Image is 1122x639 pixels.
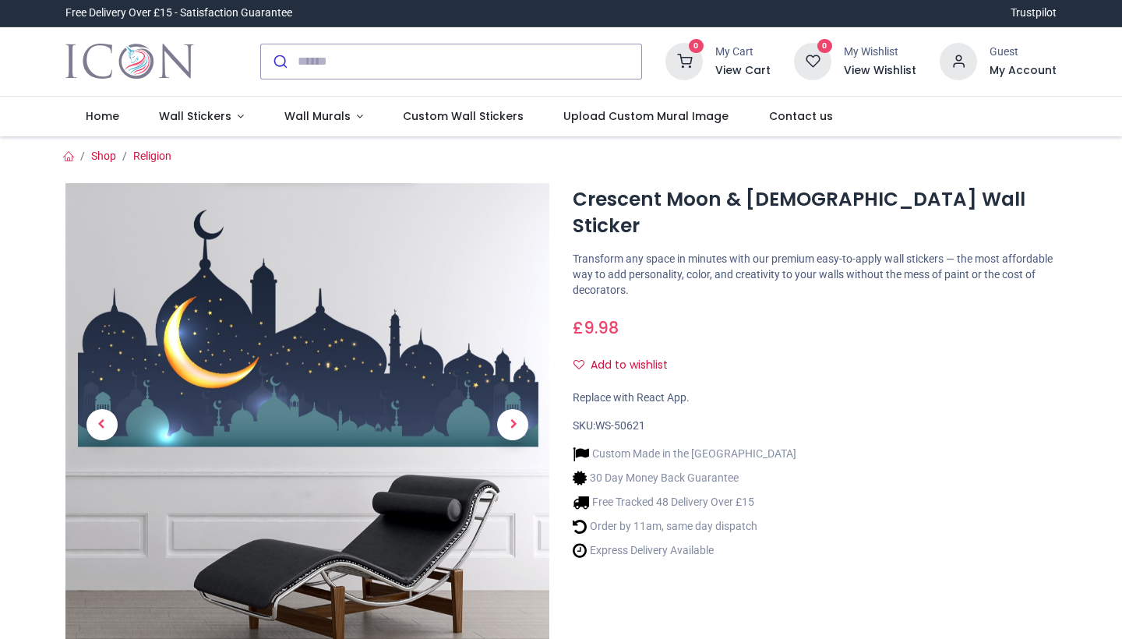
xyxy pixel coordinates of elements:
button: Submit [261,44,298,79]
sup: 0 [817,39,832,54]
span: Contact us [769,108,833,124]
span: Home [86,108,119,124]
div: Replace with React App. [573,390,1057,406]
a: Trustpilot [1011,5,1057,21]
div: My Wishlist [844,44,916,60]
sup: 0 [689,39,704,54]
span: Custom Wall Stickers [403,108,524,124]
a: View Wishlist [844,63,916,79]
li: Free Tracked 48 Delivery Over £15 [573,494,796,510]
span: WS-50621 [595,419,645,432]
div: Guest [990,44,1057,60]
a: Next [477,256,549,595]
button: Add to wishlistAdd to wishlist [573,352,681,379]
li: Express Delivery Available [573,542,796,559]
a: Logo of Icon Wall Stickers [65,40,194,83]
span: £ [573,316,619,339]
li: Order by 11am, same day dispatch [573,518,796,535]
a: 0 [665,54,703,66]
span: 9.98 [584,316,619,339]
a: 0 [794,54,831,66]
span: Previous [86,409,118,440]
h1: Crescent Moon & [DEMOGRAPHIC_DATA] Wall Sticker [573,186,1057,240]
div: My Cart [715,44,771,60]
li: Custom Made in the [GEOGRAPHIC_DATA] [573,446,796,462]
a: My Account [990,63,1057,79]
div: SKU: [573,418,1057,434]
a: View Cart [715,63,771,79]
a: Wall Murals [264,97,383,137]
a: Shop [91,150,116,162]
a: Previous [65,256,138,595]
i: Add to wishlist [573,359,584,370]
p: Transform any space in minutes with our premium easy-to-apply wall stickers — the most affordable... [573,252,1057,298]
a: Religion [133,150,171,162]
span: Upload Custom Mural Image [563,108,729,124]
a: Wall Stickers [139,97,264,137]
li: 30 Day Money Back Guarantee [573,470,796,486]
span: Wall Murals [284,108,351,124]
img: Icon Wall Stickers [65,40,194,83]
span: Next [497,409,528,440]
span: Wall Stickers [159,108,231,124]
div: Free Delivery Over £15 - Satisfaction Guarantee [65,5,292,21]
